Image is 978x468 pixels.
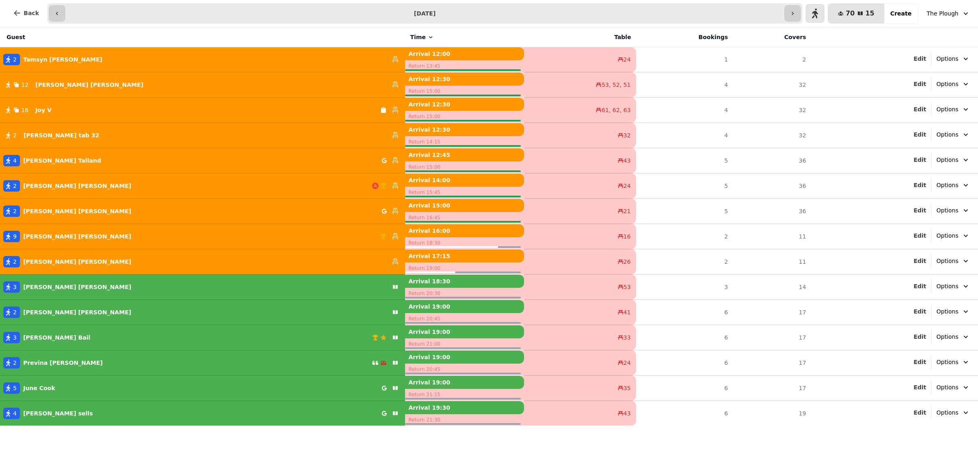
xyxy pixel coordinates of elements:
span: 2 [13,207,17,215]
button: Edit [914,105,926,113]
span: Edit [914,359,926,365]
td: 17 [733,375,811,401]
td: 19 [733,401,811,426]
p: Return 16:45 [405,212,524,223]
span: Options [936,105,958,113]
p: Return 21:00 [405,338,524,350]
span: 9 [13,232,17,241]
td: 6 [636,300,733,325]
p: [PERSON_NAME] Talland [23,157,101,165]
span: 4 [13,409,17,417]
td: 11 [733,224,811,249]
span: 16 [21,106,29,114]
p: [PERSON_NAME] [PERSON_NAME] [23,207,131,215]
span: The Plough [927,9,958,18]
p: Arrival 12:00 [405,47,524,60]
span: 21 [623,207,631,215]
p: Return 15:45 [405,187,524,198]
span: Edit [914,182,926,188]
td: 4 [636,123,733,148]
td: 36 [733,148,811,173]
span: 2 [13,359,17,367]
p: Arrival 12:45 [405,148,524,161]
span: Options [936,130,958,139]
p: June Cook [23,384,55,392]
p: Arrival 16:00 [405,224,524,237]
button: Edit [914,257,926,265]
button: Edit [914,358,926,366]
span: 43 [623,157,631,165]
p: Return 18:30 [405,237,524,249]
span: 2 [13,182,17,190]
span: Options [936,55,958,63]
span: Edit [914,309,926,314]
span: 33 [623,333,631,342]
button: Edit [914,282,926,290]
td: 2 [636,249,733,274]
td: 6 [636,325,733,350]
span: 24 [623,359,631,367]
p: [PERSON_NAME] [PERSON_NAME] [23,283,131,291]
span: Options [936,408,958,417]
span: Edit [914,157,926,163]
p: Return 15:00 [405,111,524,122]
button: Edit [914,80,926,88]
p: Previna [PERSON_NAME] [23,359,103,367]
span: Options [936,333,958,341]
p: [PERSON_NAME] [PERSON_NAME] [23,232,131,241]
span: Edit [914,283,926,289]
p: Arrival 14:00 [405,174,524,187]
button: Options [932,51,975,66]
button: Edit [914,206,926,214]
span: Create [890,11,912,16]
span: Edit [914,132,926,137]
td: 32 [733,97,811,123]
td: 5 [636,148,733,173]
p: Arrival 19:00 [405,325,524,338]
button: Options [932,405,975,420]
p: Return 13:45 [405,60,524,72]
span: Edit [914,334,926,340]
button: Options [932,304,975,319]
span: 2 [13,308,17,316]
button: Edit [914,232,926,240]
td: 36 [733,173,811,199]
td: 32 [733,72,811,97]
p: Arrival 19:00 [405,300,524,313]
span: Options [936,358,958,366]
button: Options [932,380,975,395]
p: [PERSON_NAME] [PERSON_NAME] [23,182,131,190]
p: Arrival 15:00 [405,199,524,212]
th: Covers [733,27,811,47]
span: Edit [914,233,926,238]
p: [PERSON_NAME] [PERSON_NAME] [35,81,143,89]
td: 6 [636,350,733,375]
button: Options [932,279,975,294]
span: 32 [623,131,631,139]
td: 4 [636,72,733,97]
span: 15 [865,10,874,17]
button: Back [7,3,46,23]
td: 17 [733,350,811,375]
button: Edit [914,55,926,63]
button: Options [932,127,975,142]
p: Return 20:45 [405,313,524,325]
button: Time [410,33,434,41]
p: Return 15:00 [405,86,524,97]
button: Options [932,102,975,117]
span: 2 [13,55,17,64]
p: [PERSON_NAME] [PERSON_NAME] [23,308,131,316]
span: Options [936,206,958,214]
span: Edit [914,410,926,415]
td: 5 [636,199,733,224]
th: Bookings [636,27,733,47]
span: 3 [13,283,17,291]
td: 3 [636,274,733,300]
button: Options [932,254,975,268]
button: 7015 [828,4,884,23]
span: Edit [914,81,926,87]
td: 2 [636,224,733,249]
p: Return 19:00 [405,263,524,274]
p: [PERSON_NAME] Bail [23,333,90,342]
span: 61, 62, 63 [601,106,630,114]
